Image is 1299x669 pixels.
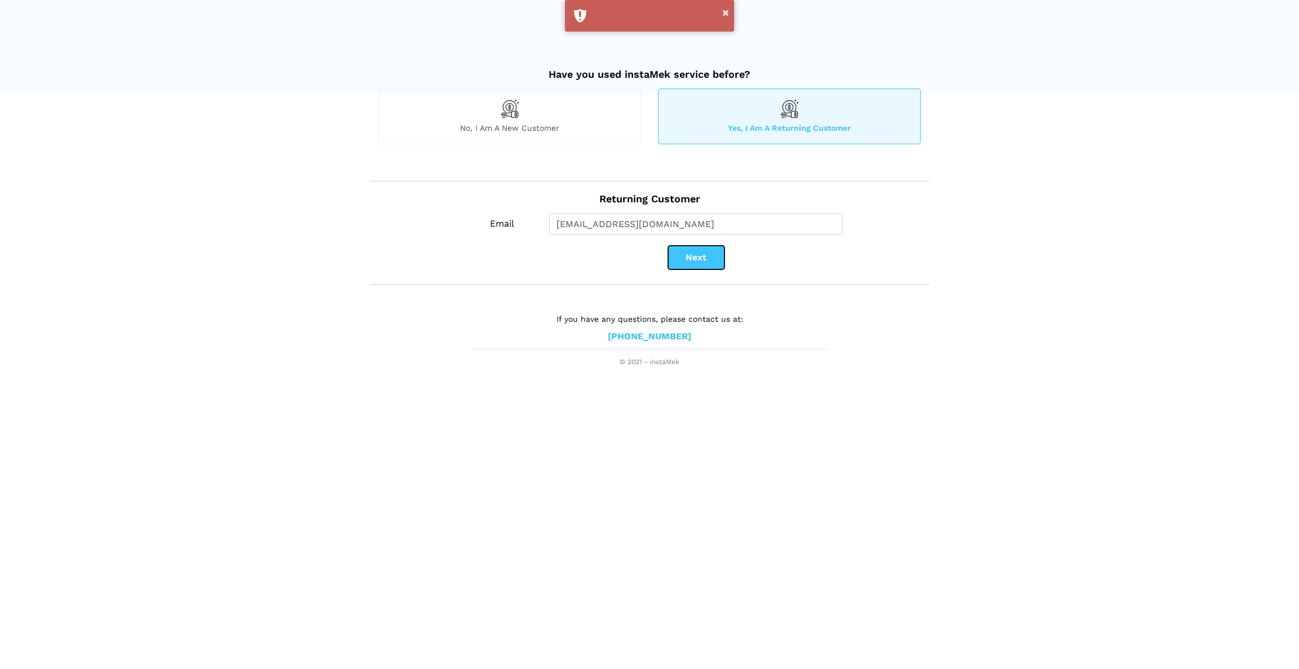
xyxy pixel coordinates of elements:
[379,123,640,133] span: No, I am a new customer
[471,213,532,234] label: Email
[608,331,691,343] a: [PHONE_NUMBER]
[668,246,724,269] button: Next
[378,57,921,81] h2: Have you used instaMek service before?
[722,5,729,20] button: ×
[659,123,920,133] span: Yes, I am a returning customer
[472,313,827,325] p: If you have any questions, please contact us at:
[378,181,921,205] h2: Returning Customer
[472,358,827,367] span: © 2021 - instaMek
